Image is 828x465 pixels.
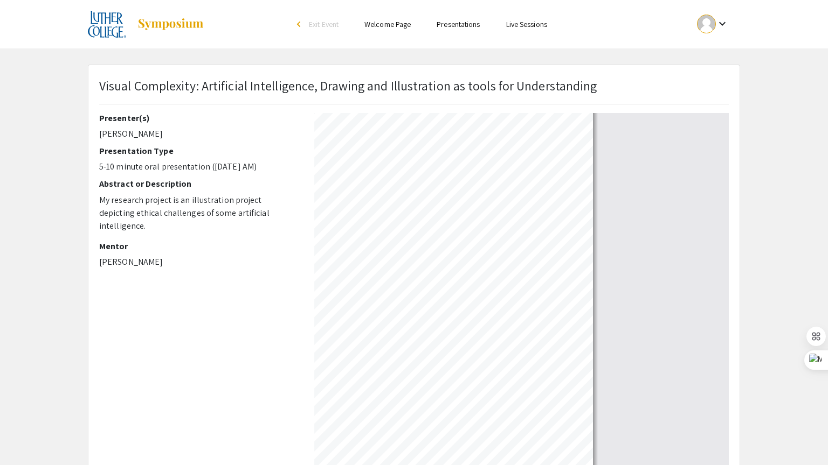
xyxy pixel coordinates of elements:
h2: Presenter(s) [99,113,298,123]
h2: Mentor [99,241,298,251]
a: Presentations [437,19,480,29]
span: Exit Event [309,19,339,29]
img: Symposium by ForagerOne [137,18,204,31]
span: Visual Complexity: Artificial Intelligence, Drawing and Illustration as tools for Understanding [99,77,597,94]
p: 5-10 minute oral presentation ([DATE] AM) [99,160,298,173]
img: 2025 Experiential Learning Showcase [88,11,126,38]
h2: Presentation Type [99,146,298,156]
p: [PERSON_NAME] [99,256,298,269]
a: 2025 Experiential Learning Showcase [88,11,204,38]
mat-icon: Expand account dropdown [716,17,729,30]
p: My research project is an illustration project depicting ethical challenges of some artificial in... [99,194,298,232]
h2: Abstract or Description [99,179,298,189]
a: Live Sessions [506,19,547,29]
p: [PERSON_NAME] [99,128,298,140]
div: arrow_back_ios [297,21,303,27]
iframe: Chat [8,417,46,457]
a: Welcome Page [364,19,411,29]
button: Expand account dropdown [686,12,740,36]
